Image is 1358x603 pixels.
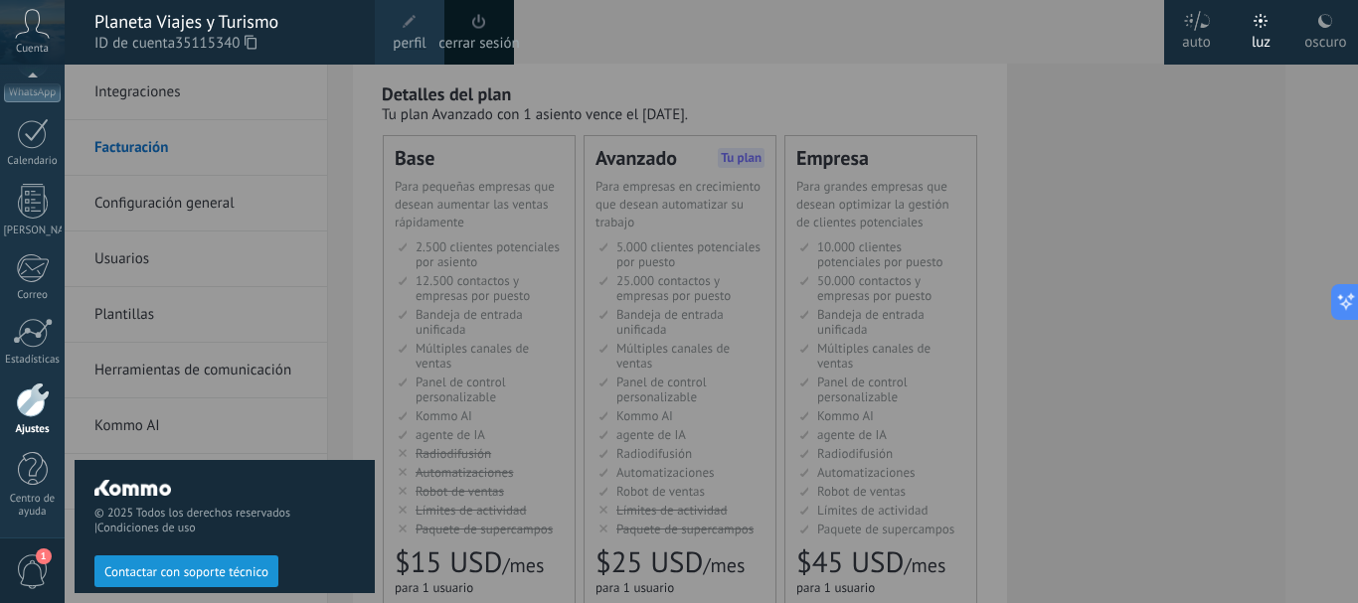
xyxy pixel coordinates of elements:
[438,33,519,55] a: cerrar sesión
[94,10,278,33] font: Planeta Viajes y Turismo
[104,563,268,580] font: Contactar con soporte técnico
[94,563,278,578] a: Contactar con soporte técnico
[1252,33,1271,52] font: luz
[41,549,47,562] font: 1
[1182,33,1211,52] font: auto
[16,42,49,56] font: Cuenta
[15,422,49,436] font: Ajustes
[5,353,60,367] font: Estadísticas
[17,288,48,302] font: Correo
[94,506,290,535] font: © 2025 Todos los derechos reservados |
[10,492,55,519] font: Centro de ayuda
[4,224,83,237] font: [PERSON_NAME]
[97,521,196,535] a: Condiciones de uso
[175,34,240,53] font: 35115340
[438,34,519,53] font: cerrar sesión
[1304,33,1346,52] font: oscuro
[94,34,175,53] font: ID de cuenta
[393,34,425,53] font: perfil
[7,154,57,168] font: Calendario
[94,555,278,587] button: Contactar con soporte técnico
